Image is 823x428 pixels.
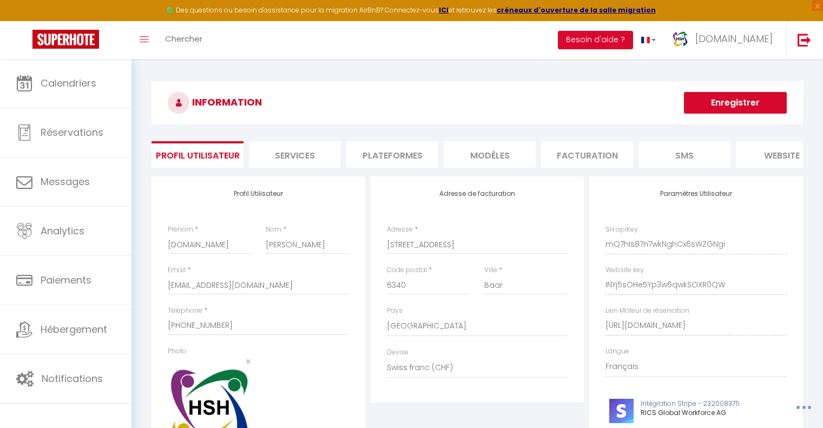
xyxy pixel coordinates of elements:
[346,141,438,168] li: Plateformes
[444,141,536,168] li: MODÈLES
[266,225,281,235] label: Nom
[245,357,251,366] button: Close
[672,31,688,47] img: ...
[41,126,103,139] span: Réservations
[249,141,341,168] li: Services
[638,141,730,168] li: SMS
[609,399,634,423] img: stripe-logo.jpeg
[641,399,771,409] p: Intégration Stripe - 232008375
[32,30,99,49] img: Super Booking
[168,346,187,357] label: Photo
[558,31,633,49] button: Besoin d'aide ?
[157,21,210,59] a: Chercher
[41,224,84,238] span: Analytics
[695,32,773,45] span: [DOMAIN_NAME]
[42,372,103,385] span: Notifications
[41,76,96,90] span: Calendriers
[605,306,689,316] label: Lien Moteur de réservation
[439,5,449,15] a: ICI
[497,5,656,15] a: créneaux d'ouverture de la salle migration
[387,347,409,358] label: Devise
[152,141,243,168] li: Profil Utilisateur
[387,306,403,316] label: Pays
[605,346,629,357] label: Langue
[387,225,413,235] label: Adresse
[168,306,202,316] label: Téléphone
[605,190,787,197] h4: Paramètres Utilisateur
[245,354,251,368] span: ×
[41,322,107,336] span: Hébergement
[798,33,811,47] img: logout
[152,81,803,124] h3: INFORMATION
[484,265,497,275] label: Ville
[41,273,91,287] span: Paiements
[387,265,427,275] label: Code postal
[541,141,633,168] li: Facturation
[41,175,90,188] span: Messages
[641,408,726,417] span: RICS Global Workforce AG
[387,190,568,197] h4: Adresse de facturation
[684,92,787,114] button: Enregistrer
[605,265,644,275] label: Website key
[168,225,193,235] label: Prénom
[168,190,349,197] h4: Profil Utilisateur
[605,225,638,235] label: SH apiKey
[168,265,186,275] label: Email
[165,33,202,44] span: Chercher
[664,21,786,59] a: ... [DOMAIN_NAME]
